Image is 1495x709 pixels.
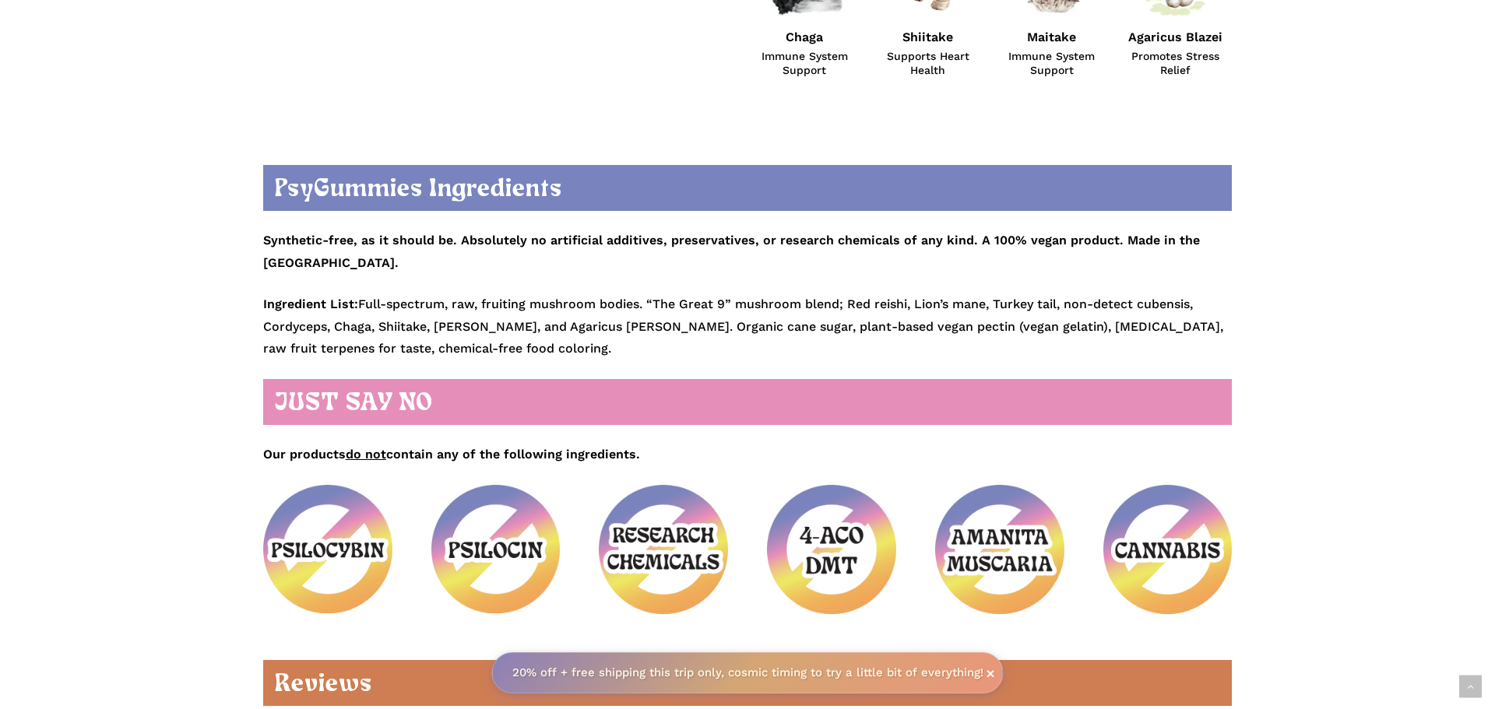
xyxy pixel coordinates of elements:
[431,485,561,613] img: No Psilocin Icon
[786,30,823,44] strong: Chaga
[263,660,1233,706] h2: Reviews
[1128,30,1222,44] strong: Agaricus Blazei
[995,49,1109,77] span: Immune System Support
[263,297,358,311] strong: Ingredient List:
[263,293,1233,360] p: Full-spectrum, raw, fruiting mushroom bodies. “The Great 9” mushroom blend; Red reishi, Lion’s ma...
[263,233,1200,270] strong: Synthetic-free, as it should be. Absolutely no artificial additives, preservatives, or research c...
[935,485,1064,614] img: No Amanita Muscaria Icon
[767,485,896,614] img: No 4AcoDMT Icon
[346,447,386,462] u: do not
[747,49,861,77] span: Immune System Support
[263,447,640,462] strong: Our products contain any of the following ingredients.
[902,30,953,44] strong: Shiitake
[263,485,392,613] img: No Psilocybin Icon
[512,665,983,679] strong: 20% off + free shipping this trip only, cosmic timing to try a little bit of everything!
[986,665,995,680] span: ×
[871,49,985,77] span: Supports Heart Health
[599,485,728,614] img: No Research Chemicals Icon
[1103,485,1233,614] img: No Cannabis Icon
[1027,30,1076,44] strong: Maitake
[263,379,1233,425] h2: JUST SAY NO
[1118,49,1232,77] span: Promotes Stress Relief
[1459,676,1482,698] a: Back to top
[263,165,1233,211] h2: PsyGummies Ingredients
